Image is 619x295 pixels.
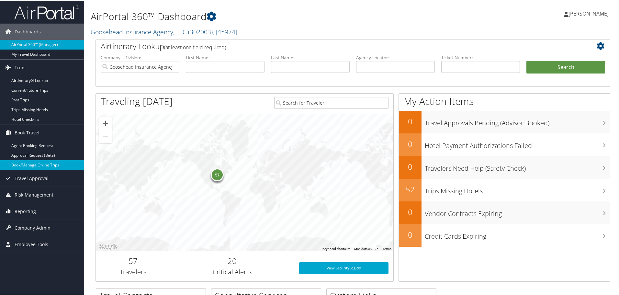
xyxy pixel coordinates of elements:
[356,54,435,60] label: Agency Locator:
[526,60,605,73] button: Search
[399,206,422,217] h2: 0
[99,130,112,142] button: Zoom out
[213,27,237,36] span: , [ 45974 ]
[274,96,388,108] input: Search for Traveler
[101,267,165,276] h3: Travelers
[382,246,391,250] a: Terms (opens in new tab)
[425,137,610,150] h3: Hotel Payment Authorizations Failed
[271,54,350,60] label: Last Name:
[441,54,520,60] label: Ticket Number:
[15,236,48,252] span: Employee Tools
[14,4,79,19] img: airportal-logo.png
[399,161,422,172] h2: 0
[15,59,26,75] span: Trips
[399,94,610,108] h1: My Action Items
[399,201,610,223] a: 0Vendor Contracts Expiring
[15,23,41,39] span: Dashboards
[425,205,610,218] h3: Vendor Contracts Expiring
[164,43,226,50] span: (at least one field required)
[188,27,213,36] span: ( 302003 )
[101,54,179,60] label: Company - Division:
[399,155,610,178] a: 0Travelers Need Help (Safety Check)
[425,228,610,240] h3: Credit Cards Expiring
[15,219,51,235] span: Company Admin
[399,138,422,149] h2: 0
[399,223,610,246] a: 0Credit Cards Expiring
[299,262,388,273] a: View SecurityLogic®
[399,183,422,194] h2: 52
[568,9,609,17] span: [PERSON_NAME]
[211,168,224,181] div: 57
[91,27,237,36] a: Goosehead Insurance Agency, LLC
[15,124,39,140] span: Book Travel
[399,115,422,126] h2: 0
[99,116,112,129] button: Zoom in
[564,3,615,23] a: [PERSON_NAME]
[101,255,165,266] h2: 57
[322,246,350,251] button: Keyboard shortcuts
[15,203,36,219] span: Reporting
[399,178,610,201] a: 52Trips Missing Hotels
[97,242,119,251] a: Open this area in Google Maps (opens a new window)
[97,242,119,251] img: Google
[175,255,289,266] h2: 20
[354,246,378,250] span: Map data ©2025
[425,115,610,127] h3: Travel Approvals Pending (Advisor Booked)
[425,160,610,172] h3: Travelers Need Help (Safety Check)
[91,9,440,23] h1: AirPortal 360™ Dashboard
[15,170,49,186] span: Travel Approval
[175,267,289,276] h3: Critical Alerts
[15,186,53,202] span: Risk Management
[425,183,610,195] h3: Trips Missing Hotels
[101,94,173,108] h1: Traveling [DATE]
[399,133,610,155] a: 0Hotel Payment Authorizations Failed
[101,40,562,51] h2: Airtinerary Lookup
[399,229,422,240] h2: 0
[186,54,264,60] label: First Name:
[399,110,610,133] a: 0Travel Approvals Pending (Advisor Booked)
